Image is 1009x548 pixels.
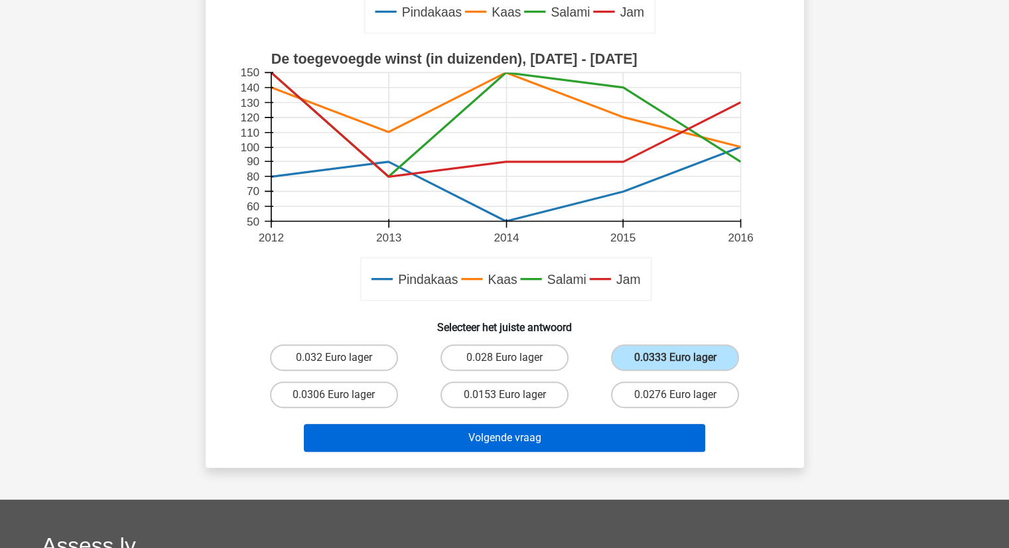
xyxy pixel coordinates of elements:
text: 2014 [494,231,519,244]
text: Jam [620,5,644,19]
text: 130 [240,96,259,109]
text: Salami [547,272,586,287]
text: 90 [246,155,259,168]
text: 2015 [610,231,636,244]
label: 0.0276 Euro lager [611,381,739,408]
text: Pindakaas [398,272,458,287]
text: 120 [240,111,259,124]
label: 0.032 Euro lager [270,344,398,371]
label: 0.028 Euro lager [440,344,569,371]
text: Kaas [488,272,517,287]
label: 0.0306 Euro lager [270,381,398,408]
text: 140 [240,81,259,94]
text: 110 [240,126,259,139]
text: 70 [246,184,259,198]
text: 2016 [728,231,753,244]
text: 100 [240,141,259,154]
text: 2013 [375,231,401,244]
text: 50 [246,215,259,228]
text: De toegevoegde winst (in duizenden), [DATE] - [DATE] [271,51,637,67]
label: 0.0153 Euro lager [440,381,569,408]
text: Kaas [492,5,521,19]
label: 0.0333 Euro lager [611,344,739,371]
text: Salami [551,5,590,19]
text: 80 [246,170,259,183]
button: Volgende vraag [304,424,705,452]
text: Jam [616,272,640,287]
text: 2012 [258,231,283,244]
text: 150 [240,66,259,80]
text: 60 [246,200,259,213]
h6: Selecteer het juiste antwoord [227,310,783,334]
text: Pindakaas [401,5,461,19]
